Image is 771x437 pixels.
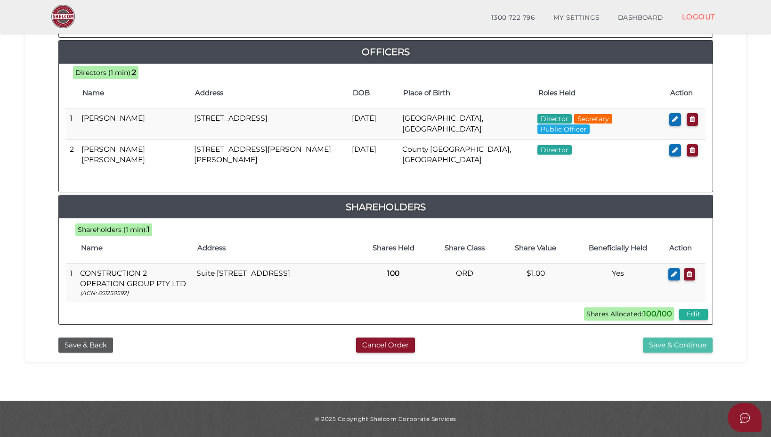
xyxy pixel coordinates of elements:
h4: Address [197,244,353,252]
td: 2 [66,139,78,170]
h4: Action [670,89,700,97]
td: [STREET_ADDRESS][PERSON_NAME][PERSON_NAME] [190,139,348,170]
h4: Place of Birth [403,89,529,97]
h4: Address [195,89,343,97]
span: Public Officer [537,124,590,134]
b: 1 [147,225,150,234]
h4: Roles Held [538,89,661,97]
a: Officers [59,44,713,59]
td: Suite [STREET_ADDRESS] [193,263,357,302]
h4: Action [669,244,700,252]
span: Directors (1 min): [75,68,132,77]
td: Yes [571,263,665,302]
td: ORD [429,263,500,302]
div: © 2025 Copyright Shelcom Corporate Services [32,415,739,423]
span: Director [537,114,572,124]
h4: DOB [353,89,394,97]
span: Shareholders (1 min): [78,225,147,234]
b: 100/100 [643,309,672,318]
td: [STREET_ADDRESS] [190,108,348,140]
td: [DATE] [348,108,398,140]
td: [PERSON_NAME] [PERSON_NAME] [78,139,191,170]
span: Director [537,145,572,155]
td: 1 [66,108,78,140]
button: Cancel Order [356,338,415,353]
td: CONSTRUCTION 2 OPERATION GROUP PTY LTD [76,263,193,302]
h4: Name [81,244,188,252]
h4: Share Value [505,244,567,252]
span: Secretary [574,114,612,124]
td: [PERSON_NAME] [78,108,191,140]
button: Save & Continue [643,338,713,353]
button: Open asap [728,403,762,432]
a: Shareholders [59,199,713,214]
button: Save & Back [58,338,113,353]
h4: Beneficially Held [576,244,660,252]
a: 1300 722 796 [482,8,544,27]
h4: Share Class [434,244,495,252]
button: Edit [679,309,708,320]
a: DASHBOARD [609,8,673,27]
td: 1 [66,263,76,302]
h4: Shares Held [362,244,424,252]
a: MY SETTINGS [544,8,609,27]
td: County [GEOGRAPHIC_DATA], [GEOGRAPHIC_DATA] [398,139,534,170]
a: LOGOUT [673,7,725,26]
td: $1.00 [500,263,571,302]
td: [GEOGRAPHIC_DATA], [GEOGRAPHIC_DATA] [398,108,534,140]
td: [DATE] [348,139,398,170]
h4: Name [82,89,186,97]
b: 2 [132,68,136,77]
p: (ACN: 651250592) [80,289,189,297]
b: 100 [387,269,399,278]
span: Shares Allocated: [584,307,674,321]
